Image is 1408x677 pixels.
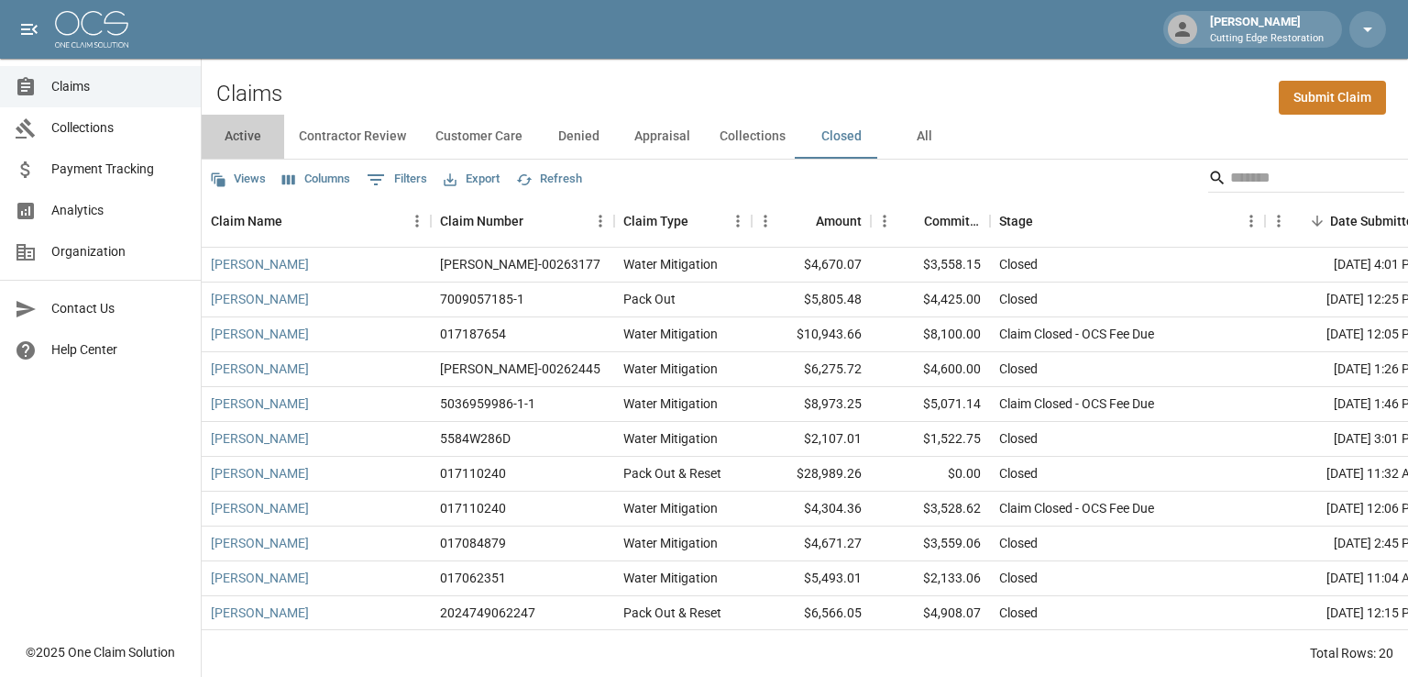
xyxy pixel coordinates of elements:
[752,527,871,561] div: $4,671.27
[51,340,186,360] span: Help Center
[871,352,990,387] div: $4,600.00
[705,115,800,159] button: Collections
[1237,207,1265,235] button: Menu
[211,394,309,413] a: [PERSON_NAME]
[800,115,883,159] button: Closed
[205,165,270,194] button: Views
[752,283,871,317] div: $5,805.48
[620,115,705,159] button: Appraisal
[51,242,186,261] span: Organization
[537,115,620,159] button: Denied
[431,195,614,247] div: Claim Number
[752,387,871,422] div: $8,973.25
[871,457,990,492] div: $0.00
[284,115,421,159] button: Contractor Review
[202,115,1408,159] div: dynamic tabs
[211,499,309,517] a: [PERSON_NAME]
[587,207,614,235] button: Menu
[999,604,1038,622] div: Closed
[871,195,990,247] div: Committed Amount
[999,499,1154,517] div: Claim Closed - OCS Fee Due
[752,195,871,247] div: Amount
[440,604,535,622] div: 2024749062247
[1033,208,1059,234] button: Sort
[362,165,432,194] button: Show filters
[211,429,309,448] a: [PERSON_NAME]
[623,569,718,587] div: Water Mitigation
[1265,207,1292,235] button: Menu
[211,325,309,343] a: [PERSON_NAME]
[752,492,871,527] div: $4,304.36
[211,195,282,247] div: Claim Name
[752,248,871,283] div: $4,670.07
[623,604,721,622] div: Pack Out & Reset
[523,208,549,234] button: Sort
[439,165,504,194] button: Export
[871,317,990,352] div: $8,100.00
[790,208,816,234] button: Sort
[999,290,1038,308] div: Closed
[999,360,1038,378] div: Closed
[623,360,718,378] div: Water Mitigation
[51,299,186,318] span: Contact Us
[440,429,511,448] div: 5584W286D
[924,195,981,247] div: Committed Amount
[403,207,431,235] button: Menu
[623,429,718,448] div: Water Mitigation
[440,360,600,378] div: CAHO-00262445
[440,464,506,483] div: 017110240
[278,165,355,194] button: Select columns
[999,394,1154,413] div: Claim Closed - OCS Fee Due
[202,195,431,247] div: Claim Name
[51,118,186,138] span: Collections
[688,208,714,234] button: Sort
[51,77,186,96] span: Claims
[752,352,871,387] div: $6,275.72
[421,115,537,159] button: Customer Care
[999,534,1038,552] div: Closed
[440,534,506,552] div: 017084879
[51,160,186,179] span: Payment Tracking
[871,561,990,596] div: $2,133.06
[871,248,990,283] div: $3,558.15
[55,11,128,48] img: ocs-logo-white-transparent.png
[724,207,752,235] button: Menu
[816,195,862,247] div: Amount
[752,596,871,631] div: $6,566.05
[623,325,718,343] div: Water Mitigation
[11,11,48,48] button: open drawer
[440,255,600,273] div: CAHO-00263177
[216,81,282,107] h2: Claims
[999,429,1038,448] div: Closed
[211,569,309,587] a: [PERSON_NAME]
[990,195,1265,247] div: Stage
[440,195,523,247] div: Claim Number
[752,457,871,492] div: $28,989.26
[1304,208,1330,234] button: Sort
[871,283,990,317] div: $4,425.00
[1310,644,1393,662] div: Total Rows: 20
[883,115,965,159] button: All
[623,464,721,483] div: Pack Out & Reset
[440,569,506,587] div: 017062351
[623,499,718,517] div: Water Mitigation
[871,207,898,235] button: Menu
[871,422,990,457] div: $1,522.75
[51,201,186,220] span: Analytics
[752,422,871,457] div: $2,107.01
[752,561,871,596] div: $5,493.01
[614,195,752,247] div: Claim Type
[1210,31,1324,47] p: Cutting Edge Restoration
[211,360,309,378] a: [PERSON_NAME]
[440,290,524,308] div: 7009057185-1
[871,596,990,631] div: $4,908.07
[211,604,309,622] a: [PERSON_NAME]
[999,325,1154,343] div: Claim Closed - OCS Fee Due
[999,464,1038,483] div: Closed
[511,165,587,194] button: Refresh
[211,534,309,552] a: [PERSON_NAME]
[871,387,990,422] div: $5,071.14
[752,317,871,352] div: $10,943.66
[999,255,1038,273] div: Closed
[211,255,309,273] a: [PERSON_NAME]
